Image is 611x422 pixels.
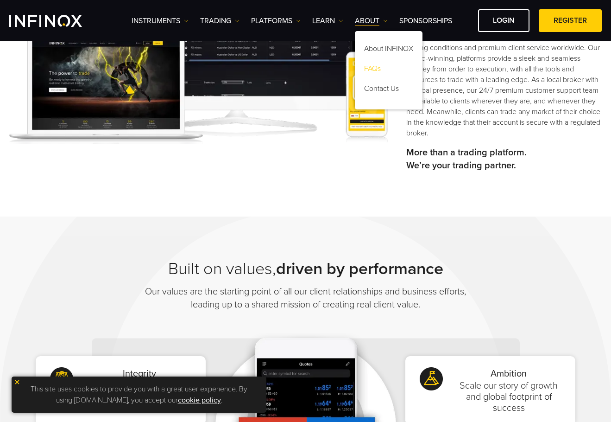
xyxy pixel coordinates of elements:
[478,9,529,32] a: LOGIN
[200,15,239,26] a: TRADING
[457,367,561,380] p: Ambition
[276,259,443,279] strong: driven by performance
[355,80,422,100] a: Contact Us
[355,40,422,60] a: About INFINOX
[399,15,452,26] a: SPONSORSHIPS
[251,15,301,26] a: PLATFORMS
[406,146,602,172] p: More than a trading platform. We’re your trading partner.
[355,15,388,26] a: ABOUT
[312,15,343,26] a: Learn
[16,381,262,408] p: This site uses cookies to provide you with a great user experience. By using [DOMAIN_NAME], you a...
[457,380,561,414] p: Scale our story of growth and global footprint of success
[144,259,468,279] h2: Built on values,
[144,285,468,311] p: Our values are the starting point of all our client relationships and business efforts, leading u...
[132,15,189,26] a: Instruments
[539,9,602,32] a: REGISTER
[14,379,20,385] img: yellow close icon
[178,396,221,405] a: cookie policy
[9,15,104,27] a: INFINOX Logo
[355,60,422,80] a: FAQs
[87,367,191,380] p: Integrity
[406,21,602,139] p: We are a globally recognised and regulated FX & CFD broker. With a presence in over 15 countries,...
